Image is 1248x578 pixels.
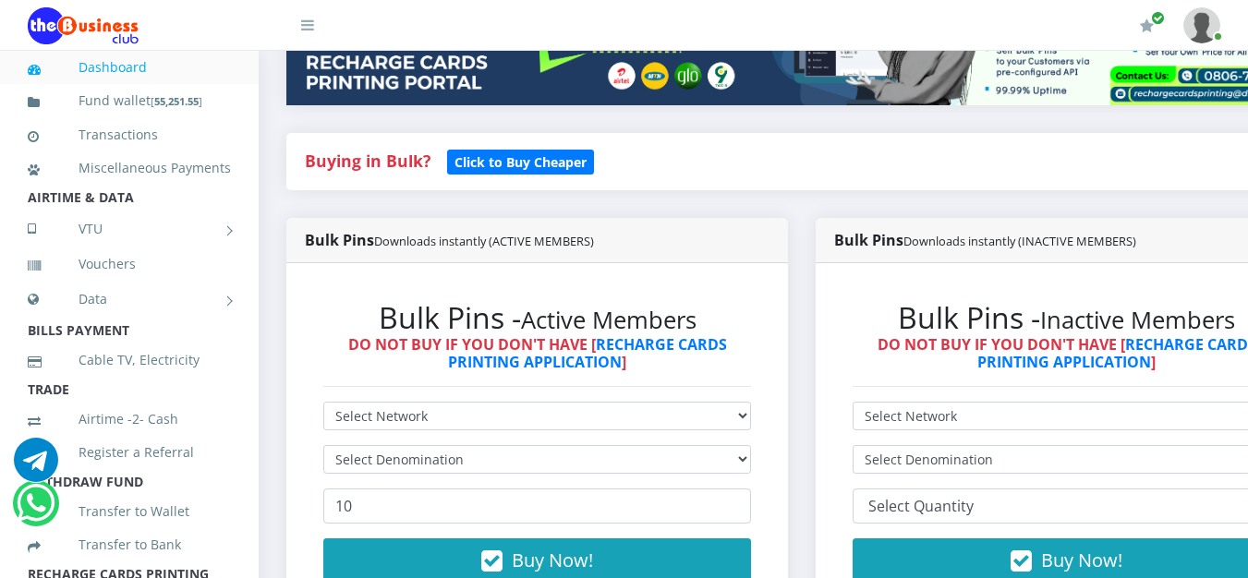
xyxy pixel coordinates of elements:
[834,230,1136,250] strong: Bulk Pins
[28,147,231,189] a: Miscellaneous Payments
[305,230,594,250] strong: Bulk Pins
[28,114,231,156] a: Transactions
[448,334,727,372] a: RECHARGE CARDS PRINTING APPLICATION
[28,46,231,89] a: Dashboard
[1183,7,1220,43] img: User
[1040,304,1235,336] small: Inactive Members
[14,452,58,482] a: Chat for support
[154,94,199,108] b: 55,251.55
[903,233,1136,249] small: Downloads instantly (INACTIVE MEMBERS)
[348,334,727,372] strong: DO NOT BUY IF YOU DON'T HAVE [ ]
[28,243,231,285] a: Vouchers
[28,398,231,440] a: Airtime -2- Cash
[1140,18,1154,33] i: Renew/Upgrade Subscription
[454,153,587,171] b: Click to Buy Cheaper
[305,150,430,172] strong: Buying in Bulk?
[521,304,697,336] small: Active Members
[28,276,231,322] a: Data
[28,490,231,533] a: Transfer to Wallet
[151,94,202,108] small: [ ]
[1151,11,1165,25] span: Renew/Upgrade Subscription
[28,524,231,566] a: Transfer to Bank
[28,431,231,474] a: Register a Referral
[28,79,231,123] a: Fund wallet[55,251.55]
[1041,548,1122,572] span: Buy Now!
[323,300,751,335] h2: Bulk Pins -
[28,7,139,44] img: Logo
[323,488,751,524] input: Enter Quantity
[28,339,231,381] a: Cable TV, Electricity
[512,548,593,572] span: Buy Now!
[447,150,594,172] a: Click to Buy Cheaper
[374,233,594,249] small: Downloads instantly (ACTIVE MEMBERS)
[17,495,55,525] a: Chat for support
[28,206,231,252] a: VTU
